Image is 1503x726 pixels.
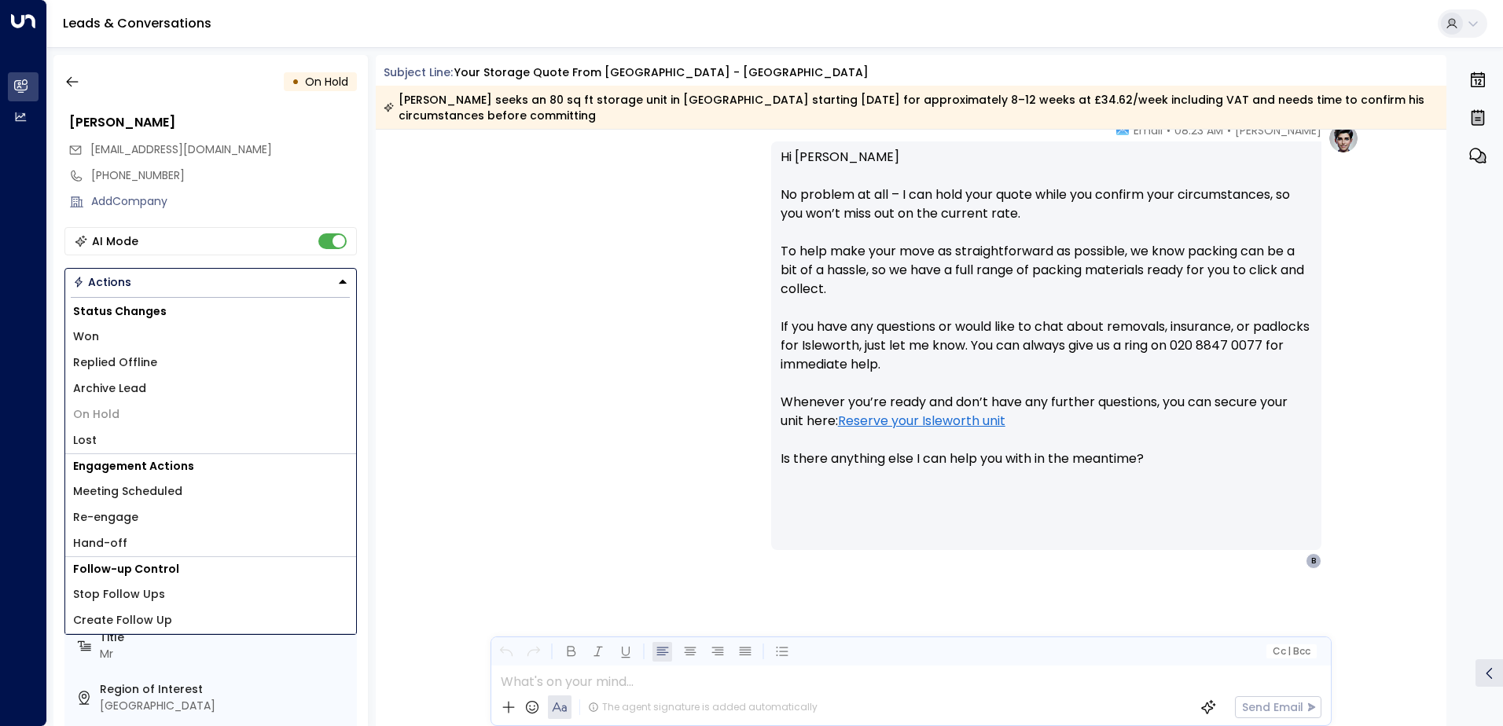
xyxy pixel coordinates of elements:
[384,64,453,80] span: Subject Line:
[496,642,516,662] button: Undo
[1167,123,1170,138] span: •
[1288,646,1291,657] span: |
[1272,646,1310,657] span: Cc Bcc
[781,148,1312,487] p: Hi [PERSON_NAME] No problem at all – I can hold your quote while you confirm your circumstances, ...
[100,681,351,698] label: Region of Interest
[91,193,357,210] div: AddCompany
[524,642,543,662] button: Redo
[65,557,356,581] h1: Follow-up Control
[90,141,272,157] span: [EMAIL_ADDRESS][DOMAIN_NAME]
[90,141,272,158] span: bhsharky64@gmail.com
[1134,123,1163,138] span: Email
[1266,644,1316,659] button: Cc|Bcc
[73,380,146,397] span: Archive Lead
[1328,123,1359,154] img: profile-logo.png
[292,68,299,96] div: •
[100,698,351,714] div: [GEOGRAPHIC_DATA]
[1306,553,1321,569] div: B
[69,113,357,132] div: [PERSON_NAME]
[91,167,357,184] div: [PHONE_NUMBER]
[73,406,119,423] span: On Hold
[73,275,131,289] div: Actions
[100,629,351,646] label: Title
[65,454,356,478] h1: Engagement Actions
[73,612,172,629] span: Create Follow Up
[64,268,357,296] button: Actions
[838,412,1005,431] a: Reserve your Isleworth unit
[73,354,157,371] span: Replied Offline
[92,233,138,249] div: AI Mode
[73,432,97,449] span: Lost
[100,646,351,662] div: Mr
[384,92,1438,123] div: [PERSON_NAME] seeks an 80 sq ft storage unit in [GEOGRAPHIC_DATA] starting [DATE] for approximate...
[1235,123,1321,138] span: [PERSON_NAME]
[305,74,348,90] span: On Hold
[73,483,182,500] span: Meeting Scheduled
[588,700,818,714] div: The agent signature is added automatically
[64,268,357,296] div: Button group with a nested menu
[73,586,165,603] span: Stop Follow Ups
[73,509,138,526] span: Re-engage
[65,299,356,324] h1: Status Changes
[73,535,127,552] span: Hand-off
[73,328,99,345] span: Won
[1174,123,1223,138] span: 08:23 AM
[63,14,211,32] a: Leads & Conversations
[1227,123,1231,138] span: •
[454,64,869,81] div: Your storage quote from [GEOGRAPHIC_DATA] - [GEOGRAPHIC_DATA]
